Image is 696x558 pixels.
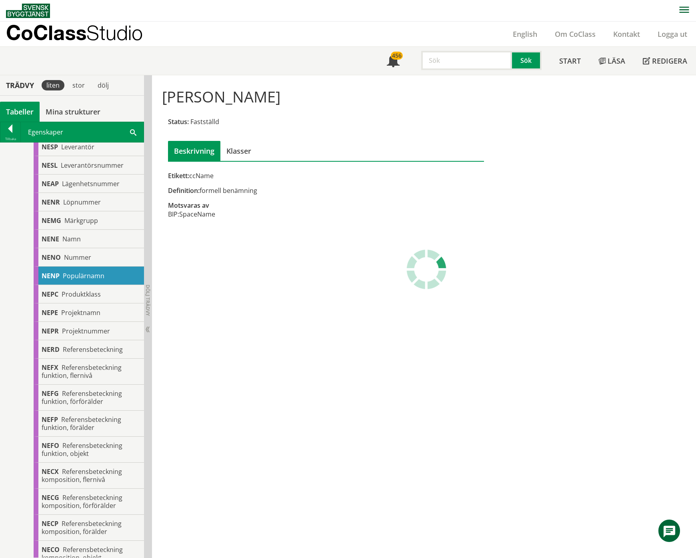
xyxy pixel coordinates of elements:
[512,51,542,70] button: Sök
[42,441,59,450] span: NEFO
[61,308,100,317] span: Projektnamn
[42,545,60,554] span: NECO
[421,51,512,70] input: Sök
[40,102,106,122] a: Mina strukturer
[42,363,58,372] span: NEFX
[604,29,649,39] a: Kontakt
[406,249,446,289] img: Laddar
[168,210,179,219] td: BIP:
[168,186,200,195] span: Definition:
[93,80,114,90] div: dölj
[62,290,101,299] span: Produktklass
[378,47,408,75] a: 456
[550,47,590,75] a: Start
[559,56,581,66] span: Start
[68,80,90,90] div: stor
[168,201,209,210] span: Motsvaras av
[61,143,94,151] span: Leverantör
[21,122,144,142] div: Egenskaper
[42,415,121,432] span: Referensbeteckning funktion, förälder
[168,171,484,180] div: ccName
[42,143,58,151] span: NESP
[6,4,50,18] img: Svensk Byggtjänst
[42,389,59,398] span: NEFG
[168,171,189,180] span: Etikett:
[179,210,215,219] td: SpaceName
[63,271,104,280] span: Populärnamn
[63,345,123,354] span: Referensbeteckning
[546,29,604,39] a: Om CoClass
[64,216,98,225] span: Märkgrupp
[6,28,143,37] p: CoClass
[387,55,400,68] span: Notifikationer
[634,47,696,75] a: Redigera
[168,186,484,195] div: formell benämning
[168,141,220,161] div: Beskrivning
[42,216,61,225] span: NEMG
[63,198,101,207] span: Löpnummer
[144,285,151,316] span: Dölj trädvy
[42,389,122,406] span: Referensbeteckning funktion, förförälder
[649,29,696,39] a: Logga ut
[504,29,546,39] a: English
[590,47,634,75] a: Läsa
[190,117,219,126] span: Fastställd
[42,345,60,354] span: NERD
[220,141,257,161] div: Klasser
[42,363,122,380] span: Referensbeteckning funktion, flernivå
[42,519,122,536] span: Referensbeteckning komposition, förälder
[62,327,110,335] span: Projektnummer
[2,81,38,90] div: Trädvy
[42,327,59,335] span: NEPR
[42,290,58,299] span: NEPC
[42,493,59,502] span: NECG
[6,22,160,46] a: CoClassStudio
[42,253,61,262] span: NENO
[652,56,687,66] span: Redigera
[130,128,136,136] span: Sök i tabellen
[608,56,625,66] span: Läsa
[162,88,654,105] h1: [PERSON_NAME]
[42,198,60,207] span: NENR
[62,179,120,188] span: Lägenhetsnummer
[42,441,122,458] span: Referensbeteckning funktion, objekt
[168,117,189,126] span: Status:
[62,235,81,243] span: Namn
[42,271,60,280] span: NENP
[86,21,143,44] span: Studio
[42,415,58,424] span: NEFP
[61,161,124,170] span: Leverantörsnummer
[42,308,58,317] span: NEPE
[42,467,122,484] span: Referensbeteckning komposition, flernivå
[42,80,64,90] div: liten
[42,179,59,188] span: NEAP
[42,467,59,476] span: NECX
[64,253,91,262] span: Nummer
[42,493,122,510] span: Referensbeteckning komposition, förförälder
[42,519,58,528] span: NECP
[391,52,403,60] div: 456
[0,136,20,142] div: Tillbaka
[42,161,58,170] span: NESL
[42,235,59,243] span: NENE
